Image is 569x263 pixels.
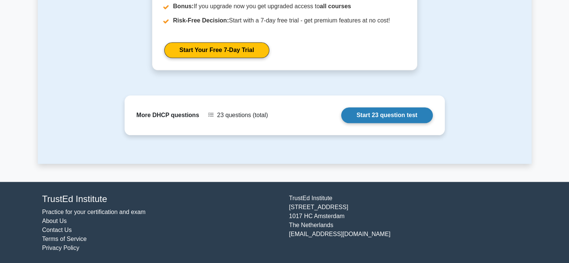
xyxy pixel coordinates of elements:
h4: TrustEd Institute [42,194,280,205]
div: TrustEd Institute [STREET_ADDRESS] 1017 HC Amsterdam The Netherlands [EMAIL_ADDRESS][DOMAIN_NAME] [285,194,532,253]
a: Start 23 question test [341,107,433,123]
a: Practice for your certification and exam [42,209,146,215]
a: About Us [42,218,67,224]
a: Contact Us [42,227,72,233]
a: Terms of Service [42,236,87,242]
a: Privacy Policy [42,245,80,251]
a: Start Your Free 7-Day Trial [164,42,269,58]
